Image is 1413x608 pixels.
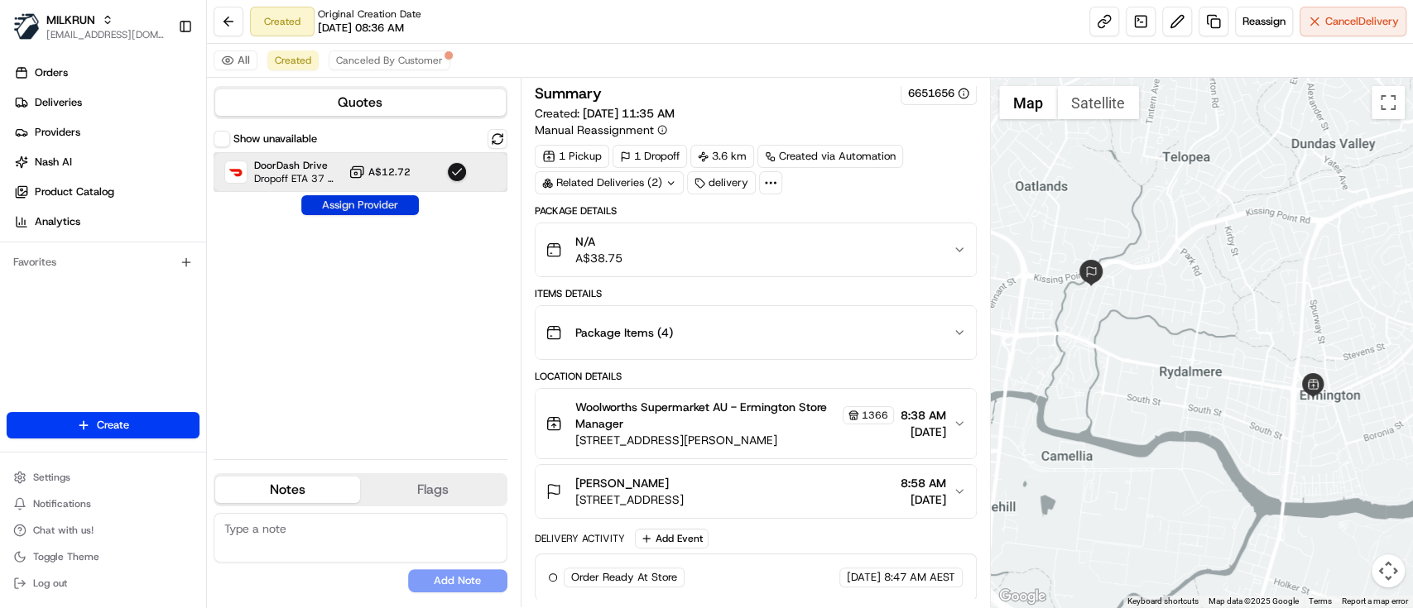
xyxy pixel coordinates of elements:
[1342,596,1408,606] a: Report a map error
[254,159,342,172] span: DoorDash Drive
[318,7,421,21] span: Original Creation Date
[1209,596,1299,606] span: Map data ©2025 Google
[1235,7,1293,36] button: Reassign
[535,86,602,101] h3: Summary
[214,50,257,70] button: All
[254,172,342,185] span: Dropoff ETA 37 minutes
[7,60,206,86] a: Orders
[1057,86,1139,119] button: Show satellite imagery
[583,106,675,121] span: [DATE] 11:35 AM
[690,145,754,168] div: 3.6 km
[884,570,955,585] span: 8:47 AM AEST
[33,524,94,537] span: Chat with us!
[575,475,669,491] span: [PERSON_NAME]
[215,89,506,116] button: Quotes
[7,545,199,568] button: Toggle Theme
[7,179,206,205] a: Product Catalog
[575,250,622,266] span: A$38.75
[1300,7,1406,36] button: CancelDelivery
[535,532,625,545] div: Delivery Activity
[7,208,206,235] a: Analytics
[995,586,1050,607] img: Google
[35,125,80,140] span: Providers
[687,171,756,194] div: delivery
[995,586,1050,607] a: Open this area in Google Maps (opens a new window)
[46,12,95,28] button: MILKRUN
[575,432,894,448] span: [STREET_ADDRESS][PERSON_NAME]
[536,465,976,518] button: [PERSON_NAME][STREET_ADDRESS]8:58 AM[DATE]
[575,399,839,432] span: Woolworths Supermarket AU - Ermington Store Manager
[901,424,946,440] span: [DATE]
[33,497,91,510] span: Notifications
[999,86,1057,119] button: Show street map
[535,287,977,300] div: Items Details
[33,471,70,484] span: Settings
[635,529,709,548] button: Add Event
[7,466,199,489] button: Settings
[535,105,675,122] span: Created:
[536,223,976,276] button: N/AA$38.75
[536,306,976,359] button: Package Items (4)
[7,149,206,175] a: Nash AI
[535,145,609,168] div: 1 Pickup
[233,132,317,146] label: Show unavailable
[336,54,443,67] span: Canceled By Customer
[1127,596,1199,607] button: Keyboard shortcuts
[1372,86,1405,119] button: Toggle fullscreen view
[33,577,67,590] span: Log out
[575,324,673,341] span: Package Items ( 4 )
[7,7,171,46] button: MILKRUNMILKRUN[EMAIL_ADDRESS][DOMAIN_NAME]
[275,54,311,67] span: Created
[901,491,946,508] span: [DATE]
[35,95,82,110] span: Deliveries
[536,389,976,458] button: Woolworths Supermarket AU - Ermington Store Manager1366[STREET_ADDRESS][PERSON_NAME]8:38 AM[DATE]
[613,145,687,168] div: 1 Dropoff
[535,204,977,218] div: Package Details
[847,570,881,585] span: [DATE]
[575,491,684,508] span: [STREET_ADDRESS]
[1242,14,1286,29] span: Reassign
[7,492,199,515] button: Notifications
[46,28,165,41] button: [EMAIL_ADDRESS][DOMAIN_NAME]
[7,89,206,116] a: Deliveries
[7,119,206,146] a: Providers
[571,570,677,585] span: Order Ready At Store
[97,418,129,433] span: Create
[908,86,969,101] button: 6651656
[1372,554,1405,587] button: Map camera controls
[7,412,199,438] button: Create
[35,184,114,199] span: Product Catalog
[360,476,505,503] button: Flags
[329,50,450,70] button: Canceled By Customer
[535,171,684,194] div: Related Deliveries (2)
[757,145,903,168] a: Created via Automation
[1309,596,1332,606] a: Terms (opens in new tab)
[225,161,247,183] img: DoorDash Drive
[535,370,977,383] div: Location Details
[33,550,99,563] span: Toggle Theme
[301,195,419,215] button: Assign Provider
[535,122,667,138] button: Manual Reassignment
[13,13,40,40] img: MILKRUN
[267,50,319,70] button: Created
[318,21,404,36] span: [DATE] 08:36 AM
[901,475,946,491] span: 8:58 AM
[7,572,199,595] button: Log out
[535,122,654,138] span: Manual Reassignment
[901,407,946,424] span: 8:38 AM
[35,214,80,229] span: Analytics
[862,409,888,422] span: 1366
[575,233,622,250] span: N/A
[348,164,411,180] button: A$12.72
[7,249,199,275] div: Favorites
[7,519,199,542] button: Chat with us!
[215,476,360,503] button: Notes
[1325,14,1399,29] span: Cancel Delivery
[35,155,72,170] span: Nash AI
[368,165,411,179] span: A$12.72
[35,65,68,80] span: Orders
